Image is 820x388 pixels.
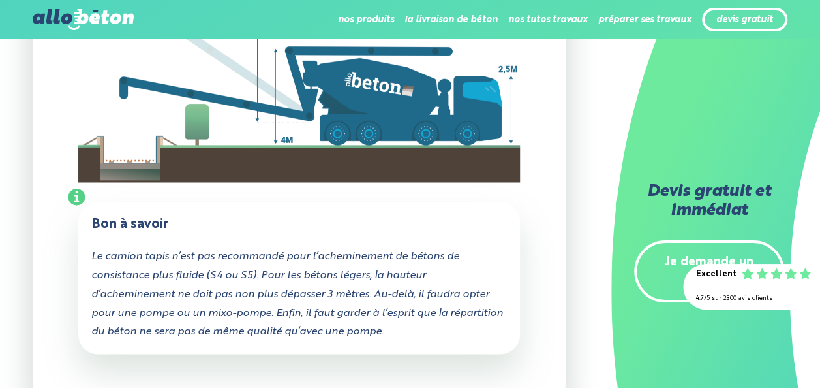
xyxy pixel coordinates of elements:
img: allobéton [33,9,133,30]
a: Je demande un devis [634,240,784,303]
div: 4.7/5 sur 2300 avis clients [696,289,807,308]
h2: Devis gratuit et immédiat [634,183,784,221]
li: préparer ses travaux [598,4,691,35]
a: devis gratuit [716,14,773,25]
div: Excellent [696,265,736,284]
div: Bon à savoir [91,215,506,234]
li: nos tutos travaux [508,4,588,35]
i: Le camion tapis n’est pas recommandé pour l’acheminement de bétons de consistance plus fluide (S4... [91,251,503,336]
li: la livraison de béton [404,4,498,35]
li: nos produits [338,4,394,35]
